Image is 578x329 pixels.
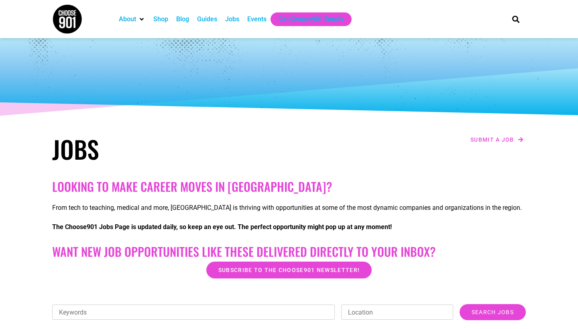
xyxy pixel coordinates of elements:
[225,14,239,24] a: Jobs
[119,14,136,24] a: About
[52,203,526,213] p: From tech to teaching, medical and more, [GEOGRAPHIC_DATA] is thriving with opportunities at some...
[460,304,526,320] input: Search Jobs
[509,12,523,26] div: Search
[153,14,168,24] a: Shop
[52,223,392,231] strong: The Choose901 Jobs Page is updated daily, so keep an eye out. The perfect opportunity might pop u...
[176,14,189,24] a: Blog
[206,262,372,278] a: Subscribe to the Choose901 newsletter!
[115,12,499,26] nav: Main nav
[115,12,149,26] div: About
[52,179,526,194] h2: Looking to make career moves in [GEOGRAPHIC_DATA]?
[52,134,285,163] h1: Jobs
[52,244,526,259] h2: Want New Job Opportunities like these Delivered Directly to your Inbox?
[197,14,217,24] a: Guides
[52,305,335,320] input: Keywords
[470,137,514,142] span: Submit a job
[341,305,453,320] input: Location
[468,134,526,145] a: Submit a job
[247,14,267,24] a: Events
[218,267,360,273] span: Subscribe to the Choose901 newsletter!
[279,14,344,24] a: Get Choose901 Emails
